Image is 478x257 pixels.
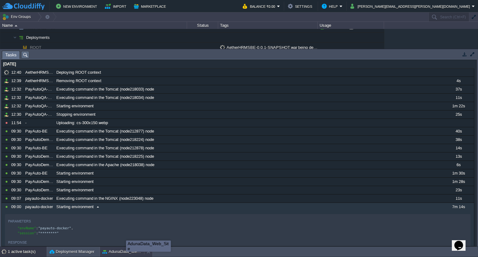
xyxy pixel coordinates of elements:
[17,43,21,52] img: AMDAwAAAACH5BAEAAAAALAAAAAABAAEAAAICRAEAOw==
[18,226,36,230] span: "envName"
[56,162,154,168] span: Executing command in the Apache (node218038) node
[56,103,94,109] span: Starting environment
[11,178,23,186] div: 09:30
[187,22,218,29] div: Status
[243,2,277,10] button: Balance ₹0.00
[11,169,23,177] div: 09:30
[443,77,474,85] div: 4s
[56,137,154,143] span: Executing command in the Tomcat (node218224) node
[443,152,474,161] div: 13s
[443,110,474,119] div: 25s
[24,68,54,77] div: AetherHRMSBE
[24,94,54,102] div: PayAutoQA-BE
[24,161,54,169] div: PayAutoDemo-FE
[105,2,128,10] button: Import
[56,78,101,84] span: Removing ROOT context
[220,45,329,50] span: AetherHRMSBE-0.0.1-SNAPSHOT.war being deployed...
[11,152,23,161] div: 09:30
[11,77,23,85] div: 12:39
[443,186,474,194] div: 23s
[24,152,54,161] div: PayAutoDemo-BE
[5,51,16,59] span: Tasks
[11,119,23,127] div: 11:54
[24,194,54,203] div: payauto-docker
[21,43,29,52] img: AMDAwAAAACH5BAEAAAAALAAAAAABAAEAAAICRAEAOw==
[24,85,54,93] div: PayAutoQA-BE
[38,226,71,230] span: "payauto-docker"
[24,77,54,85] div: AetherHRMSBE
[26,35,51,40] a: Deployments
[15,25,17,26] img: AMDAwAAAACH5BAEAAAAALAAAAAABAAEAAAICRAEAOw==
[24,144,54,152] div: PayAuto-BE
[11,144,23,152] div: 09:30
[11,102,23,110] div: 12:32
[443,144,474,152] div: 14s
[11,94,23,102] div: 12:32
[29,45,42,50] a: ROOT
[56,204,94,210] span: Starting environment
[11,136,23,144] div: 09:30
[102,249,142,255] button: AdunaData_Web_Site
[36,231,38,235] span: :
[443,194,474,203] div: 11s
[11,203,23,211] div: 09:00
[24,186,54,194] div: PayAutoDemo-FE
[128,241,169,251] div: AdunaData_Web_Site
[24,136,54,144] div: PayAutoDemo-BE
[56,179,94,185] span: Starting environment
[56,128,154,134] span: Executing command in the Tomcat (node212877) node
[56,196,153,201] span: Executing command in the NGINX (node223048) node
[56,112,96,117] span: Stopping environment
[11,161,23,169] div: 09:30
[56,187,94,193] span: Starting environment
[17,33,26,42] img: AMDAwAAAACH5BAEAAAAALAAAAAABAAEAAAICRAEAOw==
[8,217,31,225] div: Parameters
[11,110,23,119] div: 12:30
[56,2,99,10] button: New Environment
[11,194,23,203] div: 09:07
[56,154,154,159] span: Executing command in the Tomcat (node218225) node
[443,102,474,110] div: 1m 22s
[288,2,314,10] button: Settings
[24,203,54,211] div: payauto-docker
[443,178,474,186] div: 1m 28s
[443,203,474,211] div: 7m 14s
[49,249,94,255] button: Deployment Manager
[24,102,54,110] div: PayAutoQA-BE
[56,171,94,176] span: Starting environment
[443,94,474,102] div: 11s
[443,161,474,169] div: 6s
[8,247,47,257] div: 1 active task(s)
[36,226,38,230] span: :
[18,231,36,235] span: "session"
[443,127,474,135] div: 40s
[2,2,45,10] img: CloudJiffy
[11,186,23,194] div: 09:30
[11,85,23,93] div: 12:32
[1,22,187,29] div: Name
[443,85,474,93] div: 37s
[2,12,33,21] button: Env Groups
[322,2,340,10] button: Help
[56,95,154,100] span: Executing command in the Tomcat (node218034) node
[8,239,27,246] div: Response
[452,232,472,251] iframe: chat widget
[24,127,54,135] div: PayAuto-BE
[56,120,108,126] span: Uploading: cs-300x150.webp
[318,22,384,29] div: Usage
[443,169,474,177] div: 1m 30s
[24,119,54,127] div: -
[350,2,472,10] button: [PERSON_NAME][EMAIL_ADDRESS][PERSON_NAME][DOMAIN_NAME]
[56,86,154,92] span: Executing command in the Tomcat (node218033) node
[218,22,317,29] div: Tags
[24,110,54,119] div: PayAutoQA-BE
[56,70,101,75] span: Deploying ROOT context
[56,145,154,151] span: Executing command in the Tomcat (node212878) node
[2,60,474,68] div: [DATE]
[11,68,23,77] div: 12:40
[71,226,73,230] span: ,
[443,136,474,144] div: 38s
[134,2,168,10] button: Marketplace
